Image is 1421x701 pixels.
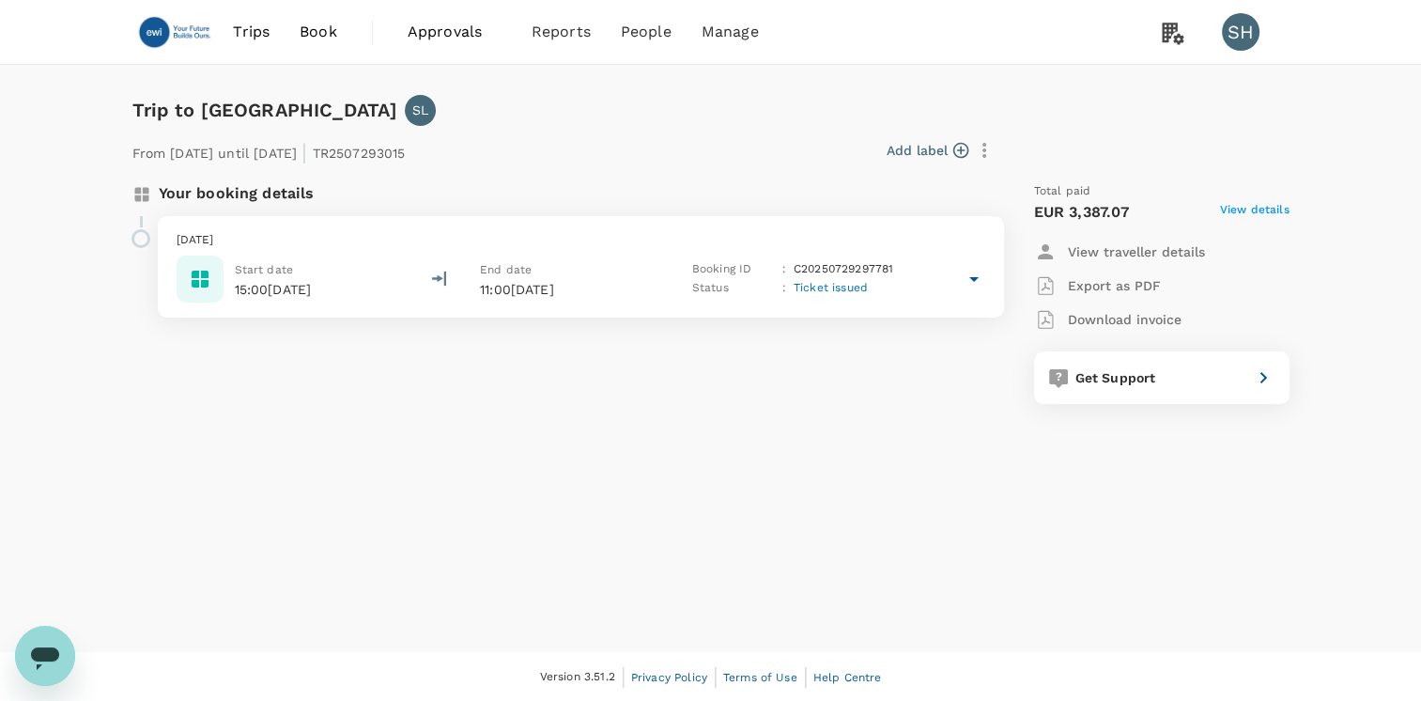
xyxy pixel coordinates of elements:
[132,133,406,167] p: From [DATE] until [DATE] TR2507293015
[621,21,672,43] span: People
[1034,182,1091,201] span: Total paid
[412,101,428,119] p: SL
[408,21,502,43] span: Approvals
[1068,276,1161,295] p: Export as PDF
[235,263,294,276] span: Start date
[177,231,985,250] p: [DATE]
[692,260,775,279] p: Booking ID
[794,281,868,294] span: Ticket issued
[1068,310,1182,329] p: Download invoice
[480,280,658,299] p: 11:00[DATE]
[1222,13,1259,51] div: SH
[1034,235,1205,269] button: View traveller details
[132,95,398,125] h6: Trip to [GEOGRAPHIC_DATA]
[631,671,707,684] span: Privacy Policy
[887,141,968,160] button: Add label
[723,667,797,688] a: Terms of Use
[1220,201,1290,224] span: View details
[1034,303,1182,336] button: Download invoice
[1034,269,1161,303] button: Export as PDF
[132,11,219,53] img: EWI Group
[480,263,532,276] span: End date
[1068,242,1205,261] p: View traveller details
[723,671,797,684] span: Terms of Use
[631,667,707,688] a: Privacy Policy
[1034,201,1130,224] p: EUR 3,387.07
[702,21,759,43] span: Manage
[1075,370,1156,385] span: Get Support
[159,182,315,205] p: Your booking details
[794,260,893,279] p: C20250729297781
[233,21,270,43] span: Trips
[301,139,307,165] span: |
[692,279,775,298] p: Status
[813,671,882,684] span: Help Centre
[235,280,312,299] p: 15:00[DATE]
[15,626,75,686] iframe: Button to launch messaging window
[540,668,615,687] span: Version 3.51.2
[813,667,882,688] a: Help Centre
[532,21,591,43] span: Reports
[782,279,786,298] p: :
[300,21,337,43] span: Book
[782,260,786,279] p: :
